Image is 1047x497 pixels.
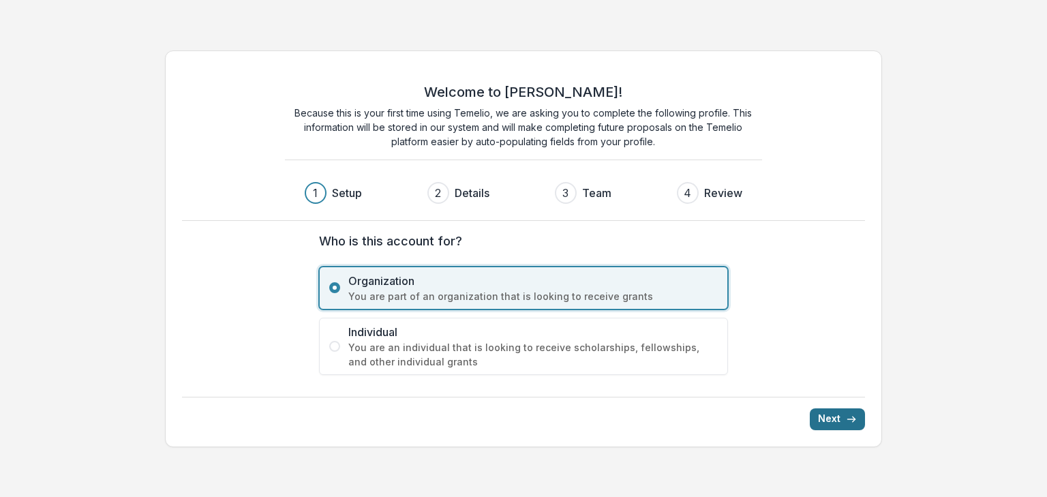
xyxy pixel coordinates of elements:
div: Progress [305,182,742,204]
div: 2 [435,185,441,201]
div: 4 [684,185,691,201]
h3: Team [582,185,611,201]
h3: Details [455,185,489,201]
button: Next [810,408,865,430]
h3: Setup [332,185,362,201]
div: 1 [313,185,318,201]
h2: Welcome to [PERSON_NAME]! [424,84,622,100]
span: Individual [348,324,718,340]
div: 3 [562,185,568,201]
span: You are an individual that is looking to receive scholarships, fellowships, and other individual ... [348,340,718,369]
span: You are part of an organization that is looking to receive grants [348,289,718,303]
h3: Review [704,185,742,201]
label: Who is this account for? [319,232,720,250]
p: Because this is your first time using Temelio, we are asking you to complete the following profil... [285,106,762,149]
span: Organization [348,273,718,289]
